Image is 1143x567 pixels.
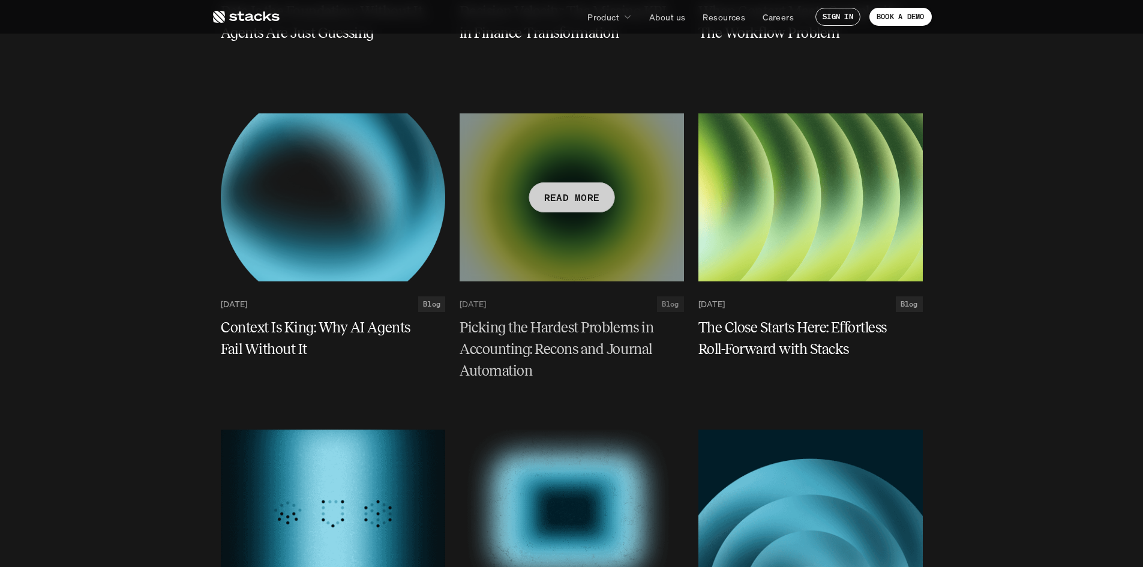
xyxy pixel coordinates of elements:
a: Resources [695,6,752,28]
a: [DATE]Blog [221,296,445,312]
h2: Blog [901,300,918,308]
a: READ MORE [460,113,684,281]
a: Context Is King: Why AI Agents Fail Without It [221,317,445,360]
h2: Blog [662,300,679,308]
a: [DATE]Blog [460,296,684,312]
h5: The Close Starts Here: Effortless Roll-Forward with Stacks [698,317,908,360]
a: Careers [755,6,801,28]
h5: Context Is King: Why AI Agents Fail Without It [221,317,431,360]
h2: Blog [423,300,440,308]
a: About us [642,6,692,28]
p: Careers [763,11,794,23]
a: [DATE]Blog [698,296,923,312]
p: About us [649,11,685,23]
p: BOOK A DEMO [877,13,925,21]
p: [DATE] [698,299,725,310]
a: Privacy Policy [180,54,232,64]
p: SIGN IN [823,13,853,21]
p: Product [587,11,619,23]
p: [DATE] [460,299,486,310]
p: Resources [703,11,745,23]
p: [DATE] [221,299,247,310]
p: READ MORE [544,189,599,206]
a: BOOK A DEMO [869,8,932,26]
a: Picking the Hardest Problems in Accounting: Recons and Journal Automation [460,317,684,382]
a: The Close Starts Here: Effortless Roll-Forward with Stacks [698,317,923,360]
a: SIGN IN [815,8,860,26]
h5: Picking the Hardest Problems in Accounting: Recons and Journal Automation [460,317,670,382]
